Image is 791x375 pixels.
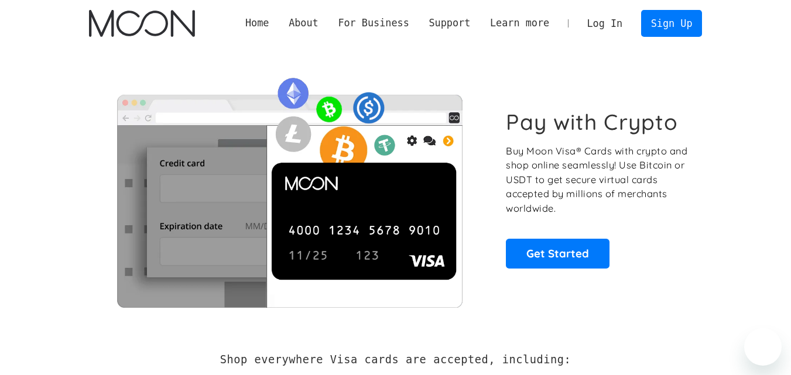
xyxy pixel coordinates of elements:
img: Moon Logo [89,10,195,37]
a: Sign Up [641,10,702,36]
div: About [279,16,328,30]
div: About [289,16,319,30]
a: Get Started [506,239,609,268]
div: Support [419,16,480,30]
img: Moon Cards let you spend your crypto anywhere Visa is accepted. [89,70,490,307]
h1: Pay with Crypto [506,109,678,135]
a: home [89,10,195,37]
a: Home [235,16,279,30]
div: For Business [338,16,409,30]
div: For Business [328,16,419,30]
h2: Shop everywhere Visa cards are accepted, including: [220,353,571,366]
div: Support [429,16,470,30]
div: Learn more [490,16,549,30]
a: Log In [577,11,632,36]
div: Learn more [480,16,559,30]
iframe: Botão para abrir a janela de mensagens [744,328,782,366]
p: Buy Moon Visa® Cards with crypto and shop online seamlessly! Use Bitcoin or USDT to get secure vi... [506,144,689,216]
